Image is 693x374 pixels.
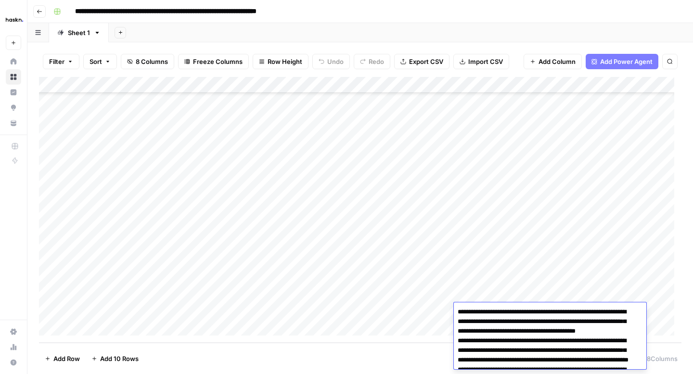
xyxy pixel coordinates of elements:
button: Add Column [524,54,582,69]
a: Your Data [6,115,21,131]
button: Row Height [253,54,308,69]
span: Add Power Agent [600,57,653,66]
button: 8 Columns [121,54,174,69]
span: Export CSV [409,57,443,66]
button: Workspace: Haskn [6,8,21,32]
button: Import CSV [453,54,509,69]
a: Opportunities [6,100,21,115]
button: Add 10 Rows [86,351,144,366]
span: Redo [369,57,384,66]
span: Import CSV [468,57,503,66]
div: Sheet 1 [68,28,90,37]
span: Add Column [539,57,576,66]
span: Add 10 Rows [100,354,139,363]
button: Freeze Columns [178,54,249,69]
span: Sort [90,57,102,66]
a: Home [6,54,21,69]
button: Export CSV [394,54,449,69]
button: Filter [43,54,79,69]
img: Haskn Logo [6,11,23,28]
button: Add Power Agent [586,54,658,69]
button: Add Row [39,351,86,366]
a: Browse [6,69,21,85]
a: Settings [6,324,21,339]
a: Sheet 1 [49,23,109,42]
button: Redo [354,54,390,69]
a: Usage [6,339,21,355]
span: Add Row [53,354,80,363]
button: Sort [83,54,117,69]
span: Undo [327,57,344,66]
button: Undo [312,54,350,69]
span: Freeze Columns [193,57,243,66]
a: Insights [6,85,21,100]
div: 8/8 Columns [628,351,681,366]
span: 8 Columns [136,57,168,66]
span: Filter [49,57,64,66]
span: Row Height [268,57,302,66]
button: Help + Support [6,355,21,370]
